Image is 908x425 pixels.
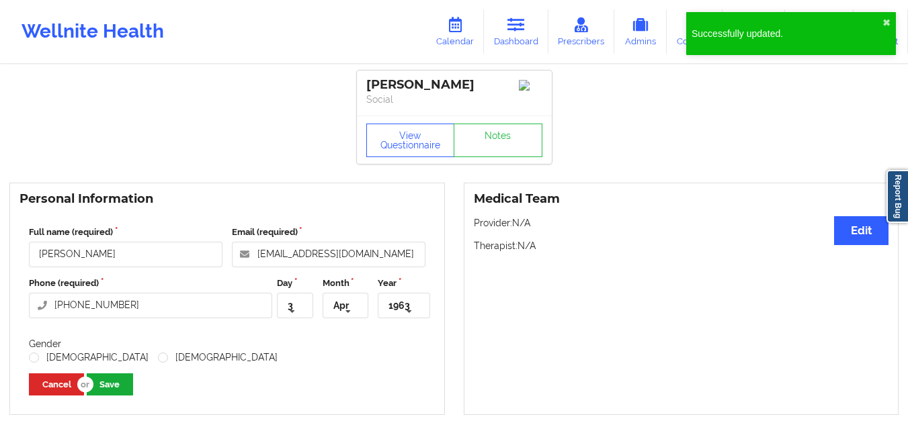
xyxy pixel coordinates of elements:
a: Calendar [426,9,484,54]
label: Year [378,277,429,290]
input: Phone number [29,293,272,318]
h3: Medical Team [474,191,889,207]
div: Successfully updated. [692,27,882,40]
label: Full name (required) [29,226,222,239]
label: [DEMOGRAPHIC_DATA] [29,352,149,363]
label: Month [323,277,368,290]
p: Provider: N/A [474,216,889,230]
div: [PERSON_NAME] [366,77,542,93]
a: Prescribers [548,9,615,54]
a: Report Bug [886,170,908,223]
label: Gender [29,338,61,349]
label: [DEMOGRAPHIC_DATA] [158,352,278,363]
button: View Questionnaire [366,124,455,157]
button: close [882,17,891,28]
button: Edit [834,216,889,245]
p: Social [366,93,542,106]
img: Image%2Fplaceholer-image.png [519,80,542,91]
a: Dashboard [484,9,548,54]
p: Therapist: N/A [474,239,889,252]
label: Day [277,277,313,290]
button: Save [87,373,133,395]
label: Email (required) [232,226,425,239]
label: Phone (required) [29,277,272,290]
div: Apr [333,301,349,310]
a: Coaches [667,9,723,54]
h3: Personal Information [19,191,435,207]
a: Admins [614,9,667,54]
div: 1963 [388,301,410,310]
button: Cancel [29,373,84,395]
input: Email address [232,242,425,267]
a: Notes [454,124,542,157]
input: Full name [29,242,222,267]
